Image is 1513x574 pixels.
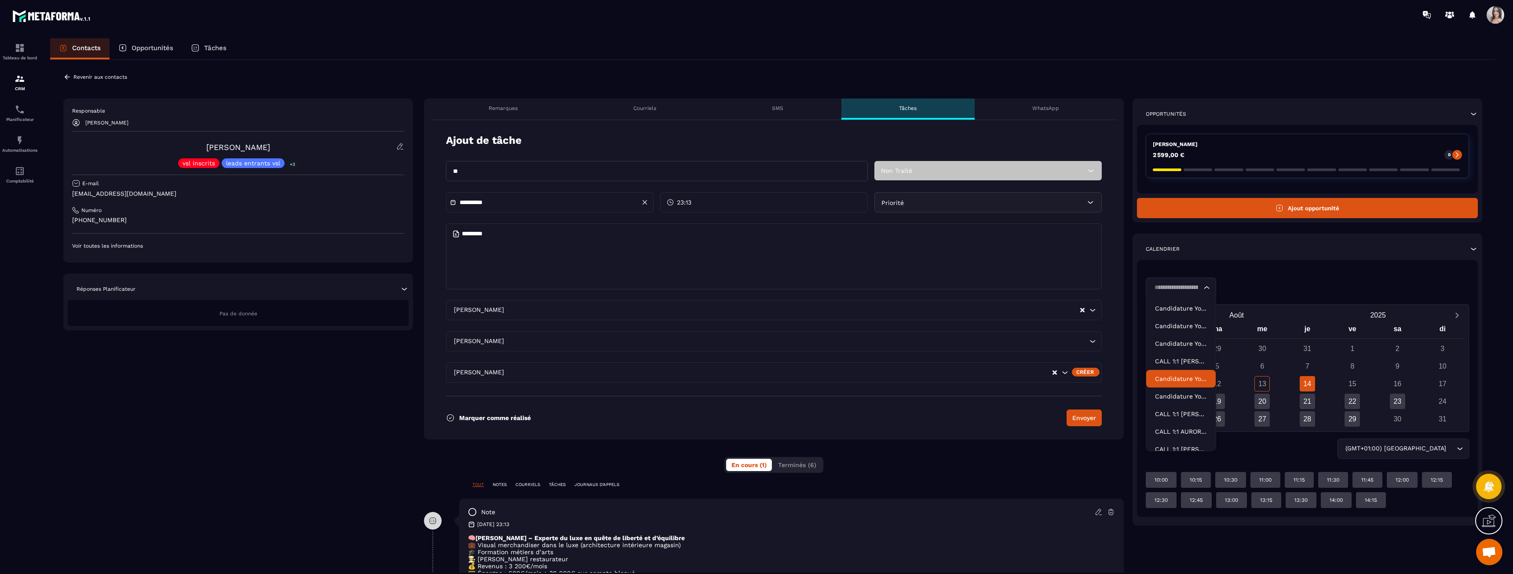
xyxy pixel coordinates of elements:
[1390,358,1405,374] div: 9
[1195,323,1239,338] div: ma
[1396,476,1409,483] p: 12:00
[446,331,1102,351] div: Search for option
[1435,376,1450,391] div: 17
[1345,411,1360,427] div: 29
[1080,307,1085,314] button: Clear Selected
[1153,141,1462,148] p: [PERSON_NAME]
[468,541,1115,548] p: 💼 Visual merchandiser dans le luxe (architecture intérieure magasin)
[1254,376,1270,391] div: 13
[1338,439,1469,459] div: Search for option
[15,43,25,53] img: formation
[1210,341,1225,356] div: 29
[1150,341,1465,427] div: Calendar days
[1327,476,1339,483] p: 11:30
[1254,411,1270,427] div: 27
[82,180,99,187] p: E-mail
[1330,323,1375,338] div: ve
[110,38,182,59] a: Opportunités
[1476,539,1502,565] a: Ouvrir le chat
[778,461,816,468] span: Terminés (6)
[475,534,685,541] strong: [PERSON_NAME] – Experte du luxe en quête de liberté et d’équilibre
[1375,323,1420,338] div: sa
[452,336,506,346] span: [PERSON_NAME]
[506,336,1087,346] input: Search for option
[1210,411,1225,427] div: 26
[1072,368,1100,377] div: Créer
[182,38,235,59] a: Tâches
[1151,283,1202,292] input: Search for option
[72,216,404,224] p: [PHONE_NUMBER]
[1153,152,1184,158] p: 2 599,00 €
[1390,341,1405,356] div: 2
[506,368,1052,377] input: Search for option
[1240,323,1285,338] div: me
[468,556,1115,563] p: 👩‍🍳 [PERSON_NAME] restaurateur
[1067,409,1102,426] button: Envoyer
[1390,394,1405,409] div: 23
[1225,497,1238,504] p: 13:00
[1254,394,1270,409] div: 20
[468,563,1115,570] p: 💰 Revenus : 3 200€/mois
[731,461,767,468] span: En cours (1)
[468,534,1115,541] p: 🧠
[1300,411,1315,427] div: 28
[1260,497,1272,504] p: 13:15
[1435,411,1450,427] div: 31
[452,305,506,315] span: [PERSON_NAME]
[2,159,37,190] a: accountantaccountantComptabilité
[1345,358,1360,374] div: 8
[1345,394,1360,409] div: 22
[1330,497,1343,504] p: 14:00
[206,143,270,152] a: [PERSON_NAME]
[468,548,1115,556] p: 🎓 Formation métiers d’arts
[15,166,25,176] img: accountant
[1285,323,1330,338] div: je
[1449,309,1465,321] button: Next month
[1155,445,1207,453] p: CALL 1:1 TERRY YOUGC ACADEMY
[15,104,25,115] img: scheduler
[452,368,506,377] span: [PERSON_NAME]
[1435,358,1450,374] div: 10
[1155,339,1207,348] p: Candidature YouGC Academy - Découverte
[72,190,404,198] p: [EMAIL_ADDRESS][DOMAIN_NAME]
[1361,476,1374,483] p: 11:45
[1155,476,1168,483] p: 10:00
[1210,394,1225,409] div: 19
[2,179,37,183] p: Comptabilité
[881,167,912,174] span: Non Traité
[446,362,1102,383] div: Search for option
[1146,278,1216,298] div: Search for option
[204,44,227,52] p: Tâches
[50,38,110,59] a: Contacts
[2,98,37,128] a: schedulerschedulerPlanificateur
[1053,369,1057,376] button: Clear Selected
[1365,497,1377,504] p: 14:15
[1390,411,1405,427] div: 30
[1190,476,1202,483] p: 10:15
[1294,497,1308,504] p: 13:30
[1032,105,1059,112] p: WhatsApp
[2,128,37,159] a: automationsautomationsAutomatisations
[446,133,522,148] p: Ajout de tâche
[1294,476,1305,483] p: 11:15
[459,414,531,421] p: Marquer comme réalisé
[183,160,215,166] p: vsl inscrits
[1150,323,1465,427] div: Calendar wrapper
[72,242,404,249] p: Voir toutes les informations
[493,482,507,488] p: NOTES
[1155,497,1168,504] p: 12:30
[219,311,257,317] span: Pas de donnée
[1155,357,1207,366] p: CALL 1:1 KATHY YOUGC ACADEMY
[2,67,37,98] a: formationformationCRM
[1435,394,1450,409] div: 24
[1155,427,1207,436] p: CALL 1:1 AURORE YOUGC ACADEMY
[1137,198,1478,218] button: Ajout opportunité
[1155,392,1207,401] p: Candidature YouGC Academy - R1 Reprogrammé
[1300,341,1315,356] div: 31
[773,459,822,471] button: Terminés (6)
[1448,152,1451,158] p: 0
[549,482,566,488] p: TÂCHES
[287,160,298,169] p: +3
[1307,307,1449,323] button: Open years overlay
[899,105,917,112] p: Tâches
